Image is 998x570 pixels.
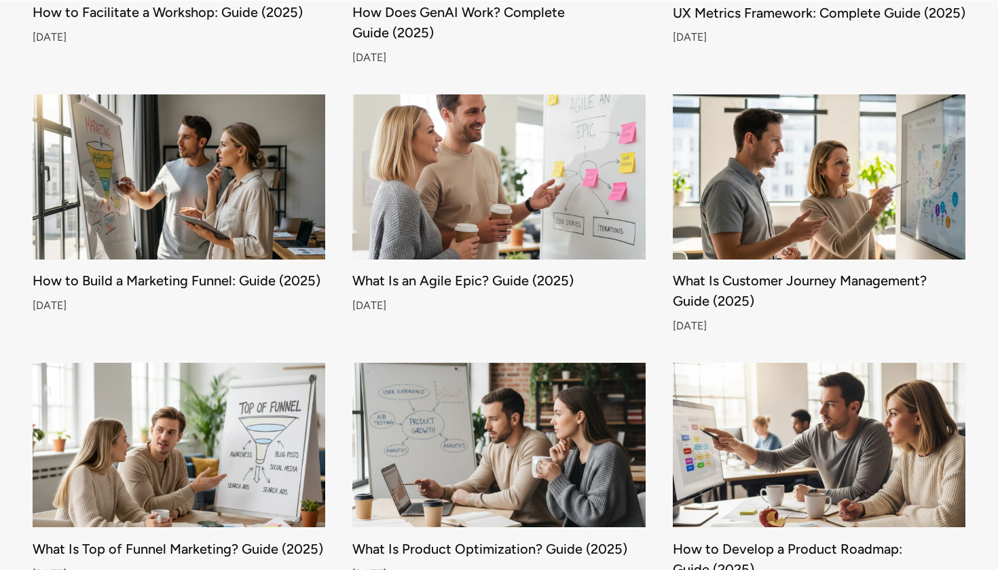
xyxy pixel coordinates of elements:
[673,276,965,306] div: What Is Customer Journey Management? Guide (2025)
[673,322,965,330] div: [DATE]
[673,94,965,330] a: What Is Customer Journey Management? Guide (2025)[DATE]
[33,94,325,330] a: How to Build a Marketing Funnel: Guide (2025)[DATE]
[33,34,325,42] div: [DATE]
[352,302,645,310] div: [DATE]
[673,7,965,17] div: UX Metrics Framework: Complete Guide (2025)
[33,302,325,310] div: [DATE]
[352,54,645,63] div: [DATE]
[352,94,645,330] a: What Is an Agile Epic? Guide (2025)[DATE]
[352,276,645,285] div: What Is an Agile Epic? Guide (2025)
[33,7,325,17] div: How to Facilitate a Workshop: Guide (2025)
[352,7,645,37] div: How Does GenAI Work? Complete Guide (2025)
[673,34,965,42] div: [DATE]
[352,544,645,553] div: What Is Product Optimization? Guide (2025)
[33,544,325,553] div: What Is Top of Funnel Marketing? Guide (2025)
[33,276,325,285] div: How to Build a Marketing Funnel: Guide (2025)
